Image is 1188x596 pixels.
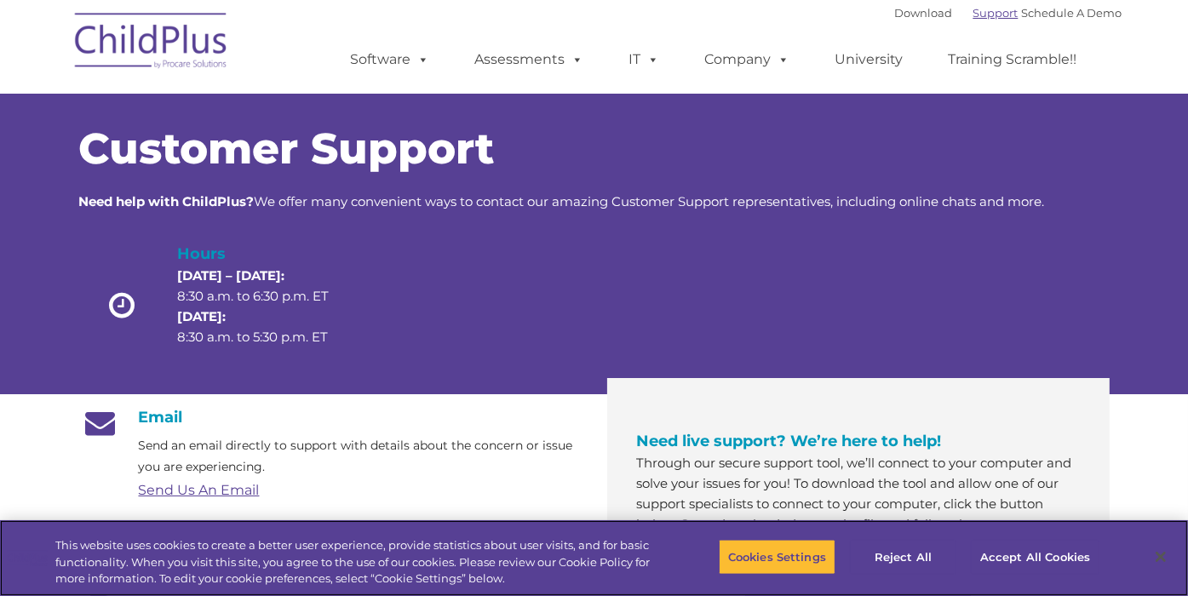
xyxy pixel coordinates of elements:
button: Cookies Settings [719,539,835,575]
a: Company [688,43,807,77]
a: Software [334,43,447,77]
font: | [895,6,1122,20]
button: Reject All [850,539,956,575]
p: Send an email directly to support with details about the concern or issue you are experiencing. [139,435,582,478]
a: Download [895,6,953,20]
p: Through our secure support tool, we’ll connect to your computer and solve your issues for you! To... [637,453,1080,555]
strong: Need help with ChildPlus? [79,193,255,209]
span: Need live support? We’re here to help! [637,432,942,450]
button: Close [1142,538,1179,576]
h4: Email [79,408,582,427]
a: IT [612,43,677,77]
span: Customer Support [79,123,495,175]
img: ChildPlus by Procare Solutions [66,1,237,86]
a: University [818,43,921,77]
strong: [DATE] – [DATE]: [177,267,284,284]
button: Accept All Cookies [971,539,1099,575]
a: Schedule A Demo [1022,6,1122,20]
a: Assessments [458,43,601,77]
p: 8:30 a.m. to 6:30 p.m. ET 8:30 a.m. to 5:30 p.m. ET [177,266,358,347]
div: This website uses cookies to create a better user experience, provide statistics about user visit... [55,537,653,587]
a: Send Us An Email [139,482,260,498]
strong: [DATE]: [177,308,226,324]
a: Training Scramble!! [932,43,1094,77]
h4: Hours [177,242,358,266]
a: Support [973,6,1019,20]
span: We offer many convenient ways to contact our amazing Customer Support representatives, including ... [79,193,1045,209]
